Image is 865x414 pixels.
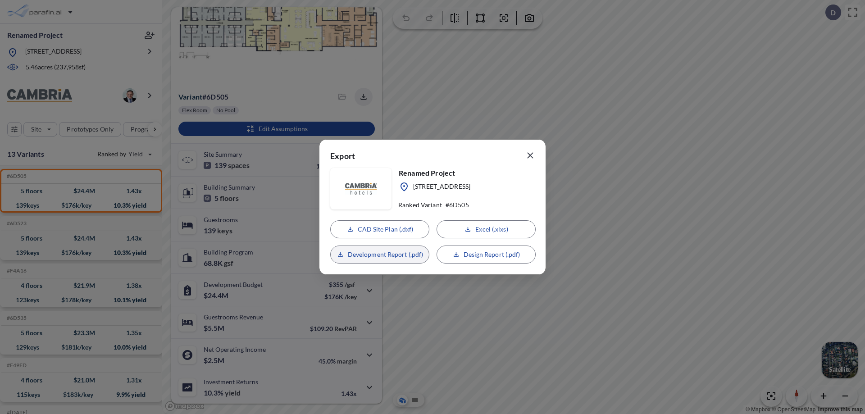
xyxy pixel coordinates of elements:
[437,220,536,238] button: Excel (.xlxs)
[358,225,414,234] p: CAD Site Plan (.dxf)
[475,225,508,234] p: Excel (.xlxs)
[437,246,536,264] button: Design Report (.pdf)
[330,220,429,238] button: CAD Site Plan (.dxf)
[464,250,520,259] p: Design Report (.pdf)
[330,150,355,164] p: Export
[345,183,377,194] img: floorplanBranLogoPlug
[413,182,470,192] p: [STREET_ADDRESS]
[330,246,429,264] button: Development Report (.pdf)
[446,201,469,209] p: # 6D505
[398,201,442,209] p: Ranked Variant
[399,168,470,178] p: Renamed Project
[348,250,423,259] p: Development Report (.pdf)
